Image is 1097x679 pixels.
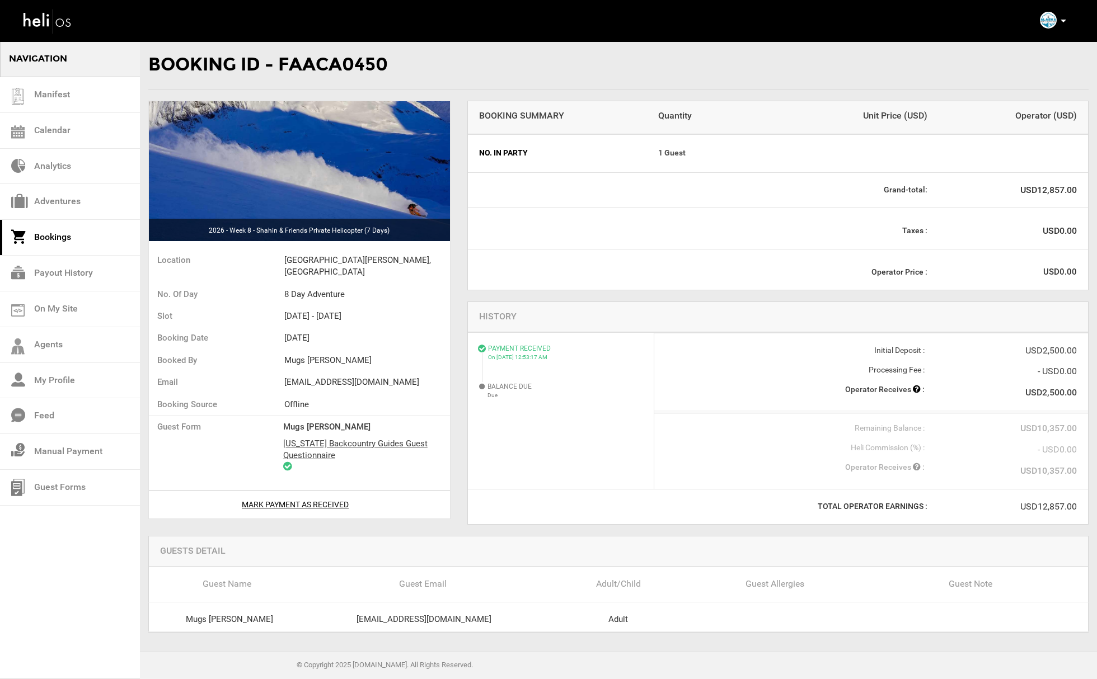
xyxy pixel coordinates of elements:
[149,371,284,393] li: Email
[927,184,1077,197] div: USD12,857.00
[549,614,688,625] div: Adult
[487,392,643,399] p: Due
[149,305,284,327] li: Slot
[22,6,73,36] img: heli-logo
[157,421,283,479] div: Guest Form
[148,41,1089,89] div: Booking ID - FAACA0450
[149,578,306,591] div: Guest Name
[306,578,541,591] div: Guest Email
[658,147,778,158] span: 1 Guest
[1020,423,1077,433] strong: USD10,357.00
[665,422,925,433] div: Remaining Balance :
[665,364,925,375] div: Processing Fee :
[927,225,1077,238] div: USD0.00
[283,438,438,462] a: [US_STATE] Backcountry Guides Guest Questionnaire
[665,345,925,356] div: Initial Deposit :
[479,110,658,122] div: Booking Summary
[284,371,450,393] li: [EMAIL_ADDRESS][DOMAIN_NAME]
[778,110,927,122] span: Unit Price (USD)
[307,614,541,625] div: [EMAIL_ADDRESS][DOMAIN_NAME]
[925,444,1077,456] div: - USD0.00
[658,110,778,122] div: Quantity
[925,365,1077,378] div: - USD0.00
[479,225,927,236] div: Taxes :
[149,249,284,271] li: Location
[284,284,450,305] li: 8 Day Adventure
[149,327,284,349] li: Booking Date
[479,311,517,322] span: History
[853,578,1088,591] div: Guest Note
[149,394,284,416] li: Booking Source
[1057,110,1073,121] span: USD
[818,502,927,511] strong: TOTAL OPERATOR EARNINGS :
[845,385,925,394] strong: Operator Receives :
[488,344,643,361] div: PAYMENT RECEIVED
[1040,12,1057,29] img: 438683b5cd015f564d7e3f120c79d992.png
[479,147,658,158] span: No. in Party
[11,304,25,317] img: on_my_site.svg
[152,614,307,625] div: Mugs [PERSON_NAME]
[154,499,436,510] div: Mark Payment As Received
[209,227,390,234] span: 2026 - Week 8 - Shahin & Friends Private Helicopter (7 Days)
[11,338,25,355] img: agents-icon.svg
[160,545,226,556] span: Guests Detail
[149,101,450,241] img: images
[479,266,927,277] div: Operator Price :
[884,185,927,194] strong: Grand-total:
[487,382,643,399] div: BALANCE DUE
[925,345,1077,357] div: USD2,500.00
[11,125,25,139] img: calendar.svg
[1025,387,1077,398] strong: USD2,500.00
[284,305,450,327] li: [DATE] - [DATE]
[1020,465,1077,476] strong: USD10,357.00
[540,578,697,591] div: Adult/Child
[1015,110,1077,121] span: Operator ( )
[283,421,443,433] div: Mugs [PERSON_NAME]
[284,394,450,416] li: Offline
[284,327,450,349] li: [DATE]
[845,463,925,471] strong: Operator Receives :
[10,88,26,105] img: guest-list.svg
[927,266,1077,278] span: USD0.00
[284,350,450,371] li: Mugs [PERSON_NAME]
[488,353,643,361] p: On [DATE] 12:53:17 AM
[284,249,450,284] li: Airport Rd, Valdez, AK 99686, USA
[665,442,925,453] div: Heli Commission (%) :
[149,284,284,305] li: No. of Day
[149,350,284,371] li: Booked By
[927,501,1077,513] div: USD12,857.00
[697,578,854,591] div: Guest Allergies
